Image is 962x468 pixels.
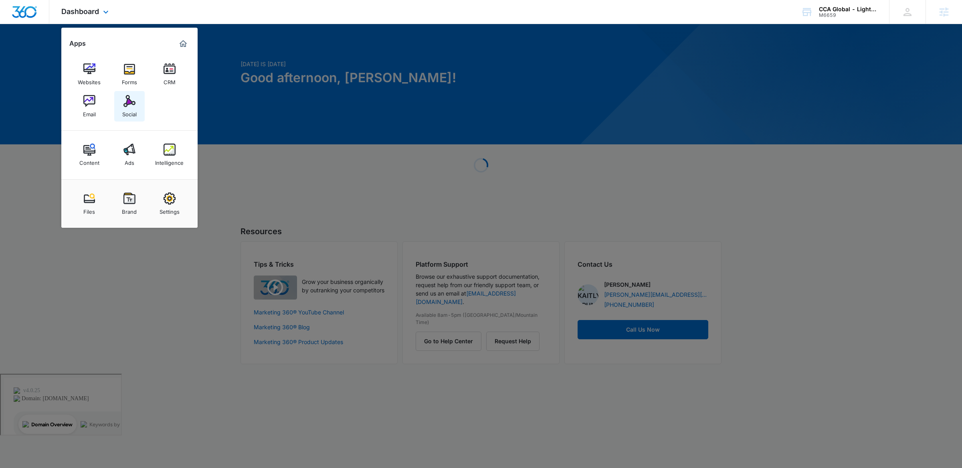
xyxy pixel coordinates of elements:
a: Intelligence [154,140,185,170]
div: Domain: [DOMAIN_NAME] [21,21,88,27]
a: CRM [154,59,185,89]
div: Websites [78,75,101,85]
a: Marketing 360® Dashboard [177,37,190,50]
div: Forms [122,75,137,85]
div: Domain Overview [30,47,72,53]
div: Settings [160,205,180,215]
div: account name [819,6,877,12]
div: Ads [125,156,134,166]
a: Settings [154,188,185,219]
img: logo_orange.svg [13,13,19,19]
div: Brand [122,205,137,215]
a: Files [74,188,105,219]
h2: Apps [69,40,86,47]
div: Social [122,107,137,118]
div: Email [83,107,96,118]
a: Forms [114,59,145,89]
img: tab_domain_overview_orange.svg [22,47,28,53]
a: Content [74,140,105,170]
div: Files [83,205,95,215]
img: website_grey.svg [13,21,19,27]
a: Brand [114,188,145,219]
a: Ads [114,140,145,170]
div: account id [819,12,877,18]
a: Social [114,91,145,122]
a: Email [74,91,105,122]
div: Content [79,156,99,166]
div: Intelligence [155,156,184,166]
a: Websites [74,59,105,89]
div: CRM [164,75,176,85]
img: tab_keywords_by_traffic_grey.svg [80,47,86,53]
div: v 4.0.25 [22,13,39,19]
span: Dashboard [61,7,99,16]
div: Keywords by Traffic [89,47,135,53]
